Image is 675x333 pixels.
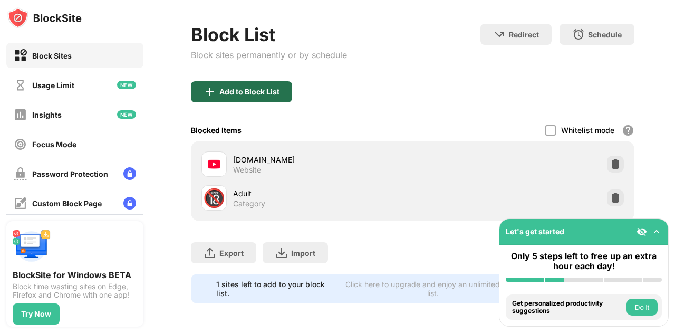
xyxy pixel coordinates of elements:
div: Block List [191,24,347,45]
div: Try Now [21,310,51,318]
div: BlockSite for Windows BETA [13,270,137,280]
div: Focus Mode [32,140,76,149]
div: Add to Block List [219,88,279,96]
div: Category [233,199,265,208]
div: Export [219,249,244,258]
div: Block Sites [32,51,72,60]
div: Insights [32,110,62,119]
div: Block time wasting sites on Edge, Firefox and Chrome with one app! [13,282,137,299]
img: eye-not-visible.svg [637,226,647,237]
div: Import [291,249,315,258]
button: Do it [626,299,658,316]
div: Custom Block Page [32,199,102,208]
div: Adult [233,188,413,199]
div: Schedule [588,30,622,39]
img: password-protection-off.svg [14,167,27,180]
img: customize-block-page-off.svg [14,197,27,210]
div: Redirect [509,30,539,39]
div: Block sites permanently or by schedule [191,50,347,60]
div: Password Protection [32,169,108,178]
div: 🔞 [203,187,225,209]
div: Usage Limit [32,81,74,90]
div: Only 5 steps left to free up an extra hour each day! [506,251,662,271]
img: time-usage-off.svg [14,79,27,92]
div: Let's get started [506,227,564,236]
img: omni-setup-toggle.svg [651,226,662,237]
img: lock-menu.svg [123,167,136,180]
div: 1 sites left to add to your block list. [216,280,335,298]
img: focus-off.svg [14,138,27,151]
div: Get personalized productivity suggestions [512,300,624,315]
div: [DOMAIN_NAME] [233,154,413,165]
div: Whitelist mode [561,126,614,135]
img: lock-menu.svg [123,197,136,210]
img: new-icon.svg [117,110,136,119]
div: Click here to upgrade and enjoy an unlimited block list. [342,280,524,298]
img: favicons [208,158,220,170]
img: push-desktop.svg [13,227,51,265]
img: logo-blocksite.svg [7,7,82,28]
div: Website [233,165,261,175]
img: block-on.svg [14,49,27,62]
img: insights-off.svg [14,108,27,121]
img: new-icon.svg [117,81,136,89]
div: Blocked Items [191,126,242,135]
